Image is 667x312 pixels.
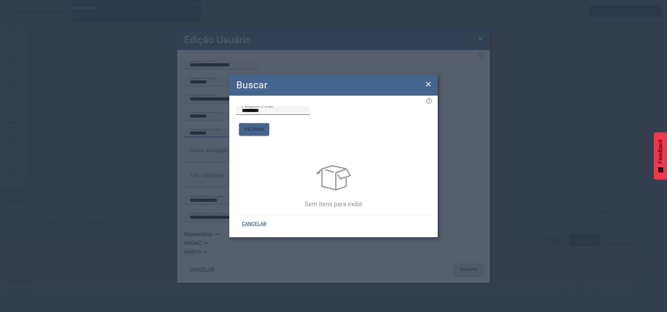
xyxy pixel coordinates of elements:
p: Sem itens para exibir [238,199,429,209]
h2: Buscar [236,78,267,93]
button: Feedback - Mostrar pesquisa [654,132,667,179]
button: FILTRAR [239,123,269,136]
span: FILTRAR [245,126,264,133]
button: CANCELAR [236,218,272,230]
mat-label: Pesquise a área [242,103,273,108]
span: Feedback [657,139,664,163]
span: CANCELAR [242,221,266,227]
